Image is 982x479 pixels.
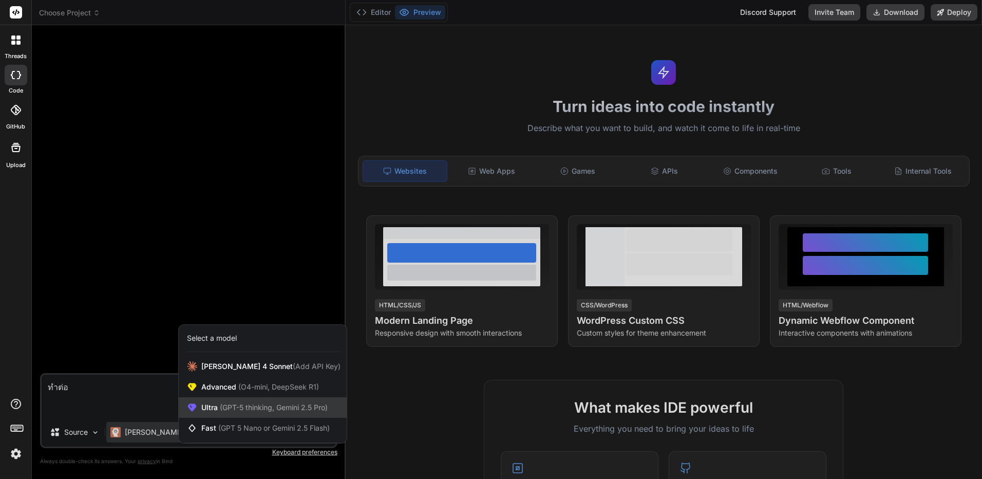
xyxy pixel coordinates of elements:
span: Fast [201,423,330,433]
span: Ultra [201,402,328,413]
span: (GPT 5 Nano or Gemini 2.5 Flash) [218,423,330,432]
label: GitHub [6,122,25,131]
span: (Add API Key) [293,362,341,371]
label: code [9,86,23,95]
label: Upload [6,161,26,170]
img: settings [7,445,25,463]
span: (GPT-5 thinking, Gemini 2.5 Pro) [218,403,328,412]
label: threads [5,52,27,61]
span: (O4-mini, DeepSeek R1) [236,382,319,391]
span: Advanced [201,382,319,392]
span: [PERSON_NAME] 4 Sonnet [201,361,341,372]
div: Select a model [187,333,237,343]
